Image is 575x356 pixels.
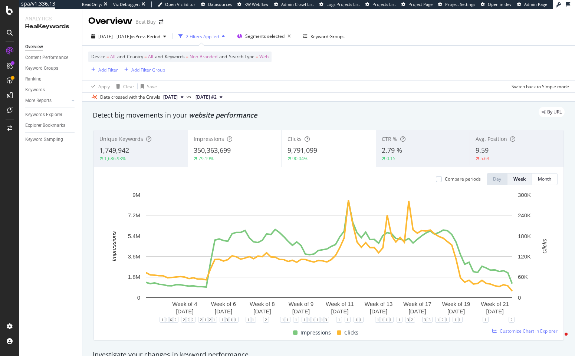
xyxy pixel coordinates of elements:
[25,15,76,22] div: Analytics
[365,1,396,7] a: Projects List
[111,231,117,261] text: Impressions
[310,317,316,323] div: 1
[518,233,531,239] text: 180K
[144,53,147,60] span: =
[25,122,65,129] div: Explorer Bookmarks
[25,22,76,31] div: RealKeywords
[292,155,308,162] div: 90.04%
[219,53,227,60] span: and
[88,30,169,42] button: [DATE] - [DATE]vsPrev. Period
[358,317,364,323] div: 1
[88,15,132,27] div: Overview
[256,53,258,60] span: =
[186,33,219,40] div: 2 Filters Applied
[160,317,165,323] div: 1
[185,317,191,323] div: 2
[493,176,501,182] div: Day
[233,317,239,323] div: 1
[285,317,290,323] div: 1
[198,155,214,162] div: 79.19%
[492,328,558,334] a: Customize Chart in Explorer
[336,317,342,323] div: 1
[106,53,109,60] span: =
[99,135,143,142] span: Unique Keywords
[88,65,118,74] button: Add Filter
[215,308,232,314] text: [DATE]
[131,33,160,40] span: vs Prev. Period
[444,317,450,323] div: 1
[25,75,77,83] a: Ranking
[375,317,381,323] div: 1
[280,317,286,323] div: 1
[203,317,208,323] div: 1
[25,54,68,62] div: Content Performance
[121,65,165,74] button: Add Filter Group
[326,301,354,307] text: Week of 11
[147,83,157,90] div: Save
[354,317,359,323] div: 1
[123,83,134,90] div: Clear
[128,274,140,280] text: 1.8M
[408,1,433,7] span: Project Page
[517,1,547,7] a: Admin Page
[263,317,269,323] div: 2
[372,1,396,7] span: Projects List
[25,122,77,129] a: Explorer Bookmarks
[274,1,314,7] a: Admin Crawl List
[131,67,165,73] div: Add Filter Group
[550,331,568,349] iframe: Intercom live chat
[127,53,143,60] span: Country
[442,301,470,307] text: Week of 19
[253,308,271,314] text: [DATE]
[438,1,475,7] a: Project Settings
[476,135,507,142] span: Avg. Position
[487,173,507,185] button: Day
[480,155,489,162] div: 5.63
[229,53,254,60] span: Search Type
[25,111,77,119] a: Keywords Explorer
[148,52,153,62] span: All
[100,191,558,320] svg: A chart.
[25,43,43,51] div: Overview
[187,93,193,100] span: vs
[176,308,193,314] text: [DATE]
[186,53,188,60] span: =
[447,308,465,314] text: [DATE]
[25,43,77,51] a: Overview
[25,54,77,62] a: Content Performance
[300,30,348,42] button: Keyword Groups
[532,173,558,185] button: Month
[315,317,321,323] div: 1
[201,1,232,7] a: Datasources
[405,317,411,323] div: 3
[128,233,140,239] text: 5.4M
[250,301,275,307] text: Week of 8
[524,1,547,7] span: Admin Page
[326,1,360,7] span: Logs Projects List
[292,308,310,314] text: [DATE]
[194,146,231,155] span: 350,363,699
[403,301,431,307] text: Week of 17
[195,94,217,100] span: 2023 Dec. 5th #2
[481,1,512,7] a: Open in dev
[113,80,134,92] button: Clear
[388,317,394,323] div: 1
[319,1,360,7] a: Logs Projects List
[98,67,118,73] div: Add Filter
[25,86,45,94] div: Keywords
[175,30,228,42] button: 2 Filters Applied
[245,33,285,39] span: Segments selected
[168,317,174,323] div: 6
[158,1,195,7] a: Open Viz Editor
[481,301,509,307] text: Week of 21
[211,317,217,323] div: 1
[509,317,515,323] div: 2
[518,192,531,198] text: 300K
[518,212,531,218] text: 240K
[513,176,526,182] div: Week
[408,308,426,314] text: [DATE]
[172,317,178,323] div: 2
[331,308,348,314] text: [DATE]
[281,1,314,7] span: Admin Crawl List
[224,317,230,323] div: 3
